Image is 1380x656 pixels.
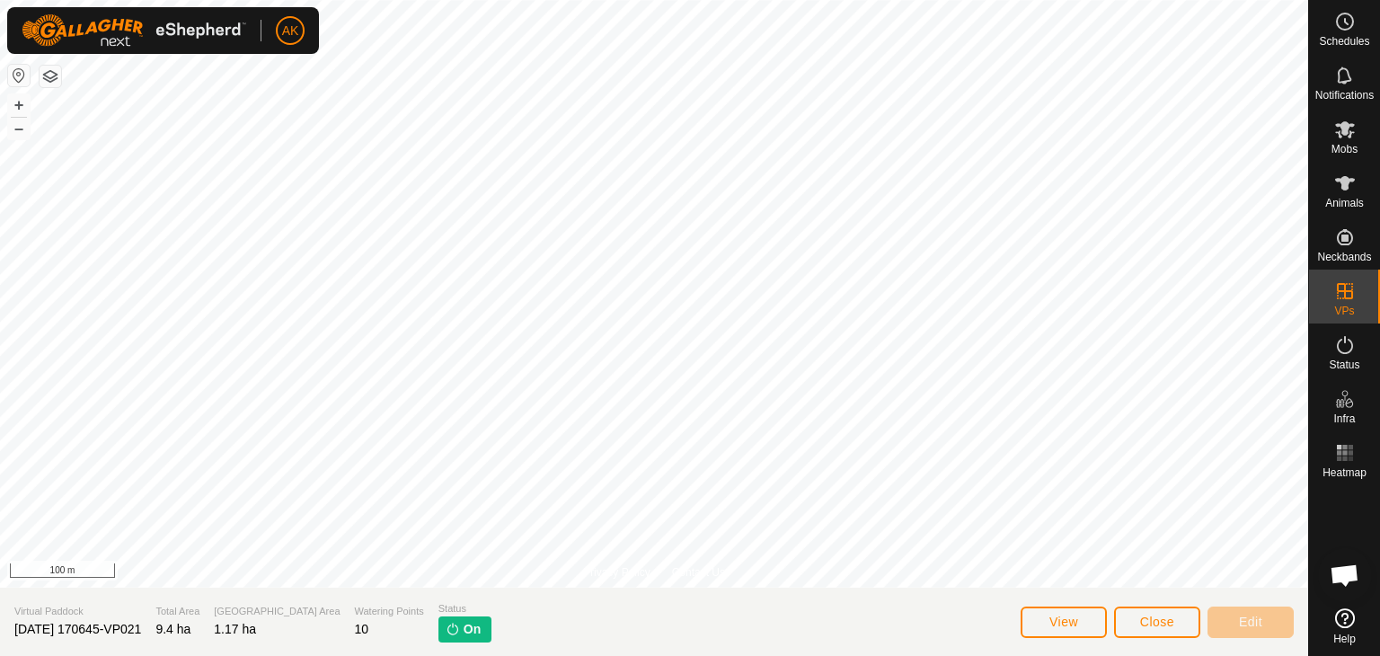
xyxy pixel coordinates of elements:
span: VPs [1334,306,1354,316]
a: Open chat [1318,548,1372,602]
span: 10 [355,622,369,636]
a: Help [1309,601,1380,652]
a: Contact Us [672,564,725,581]
span: AK [282,22,299,40]
button: Reset Map [8,65,30,86]
span: [DATE] 170645-VP021 [14,622,141,636]
span: Mobs [1331,144,1358,155]
span: Close [1140,615,1174,629]
span: 1.17 ha [214,622,256,636]
span: Notifications [1315,90,1374,101]
span: [GEOGRAPHIC_DATA] Area [214,604,340,619]
button: Edit [1207,607,1294,638]
span: Total Area [155,604,199,619]
span: On [464,620,481,639]
span: Infra [1333,413,1355,424]
button: Close [1114,607,1200,638]
span: Heatmap [1322,467,1367,478]
button: View [1021,607,1107,638]
button: Map Layers [40,66,61,87]
span: Virtual Paddock [14,604,141,619]
button: – [8,118,30,139]
img: Gallagher Logo [22,14,246,47]
span: Status [1329,359,1359,370]
span: Status [438,601,491,616]
span: Watering Points [355,604,424,619]
img: turn-on [446,622,460,636]
span: Animals [1325,198,1364,208]
a: Privacy Policy [583,564,650,581]
span: Edit [1239,615,1262,629]
span: Neckbands [1317,252,1371,262]
span: View [1049,615,1078,629]
span: 9.4 ha [155,622,190,636]
button: + [8,94,30,116]
span: Help [1333,634,1356,644]
span: Schedules [1319,36,1369,47]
